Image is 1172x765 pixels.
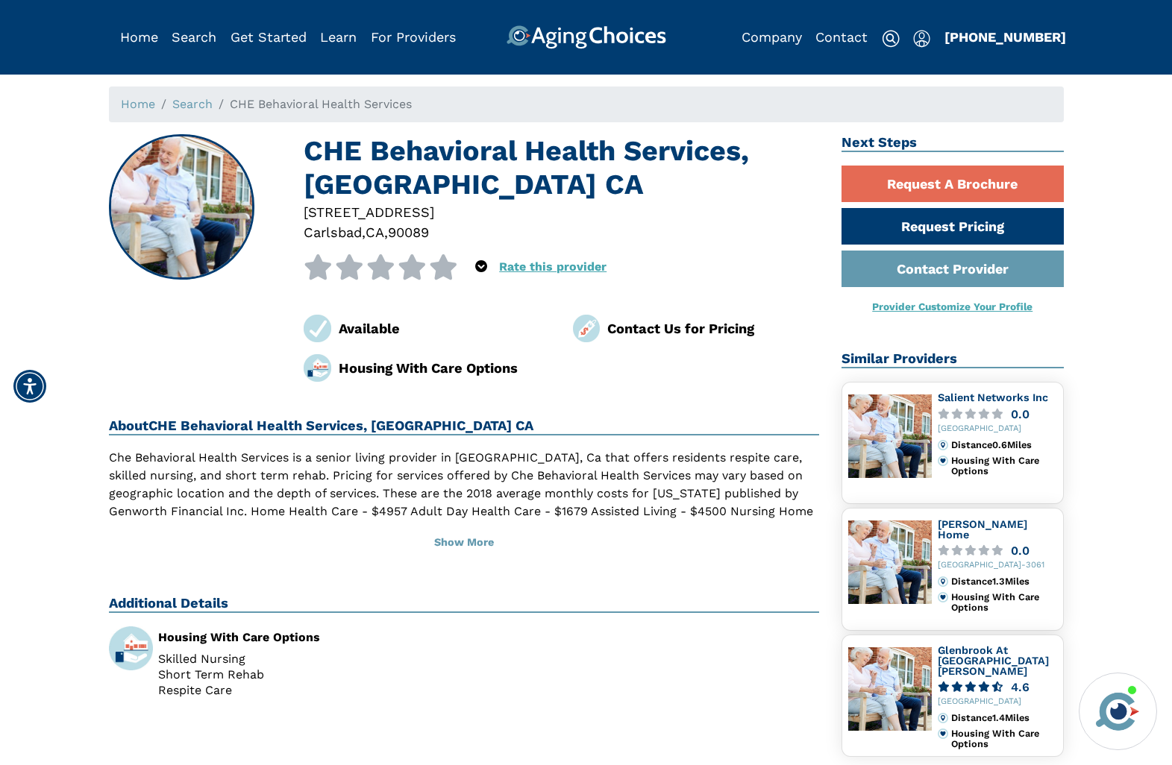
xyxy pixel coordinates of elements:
[499,259,607,274] a: Rate this provider
[938,440,948,450] img: distance.svg
[742,29,802,45] a: Company
[339,318,551,339] div: Available
[938,424,1057,434] div: [GEOGRAPHIC_DATA]
[913,25,930,49] div: Popover trigger
[304,134,819,202] h1: CHE Behavioral Health Services, [GEOGRAPHIC_DATA] CA
[231,29,307,45] a: Get Started
[388,222,429,242] div: 90089
[842,350,1064,368] h2: Similar Providers
[339,358,551,378] div: Housing With Care Options
[371,29,456,45] a: For Providers
[384,224,388,240] span: ,
[172,25,216,49] div: Popover trigger
[938,456,948,466] img: primary.svg
[882,30,900,48] img: search-icon.svg
[938,409,1057,420] a: 0.0
[938,728,948,739] img: primary.svg
[842,166,1064,202] a: Request A Brochure
[320,29,357,45] a: Learn
[230,97,412,111] span: CHE Behavioral Health Services
[951,440,1056,450] div: Distance 0.6 Miles
[877,460,1157,664] iframe: iframe
[109,86,1064,122] nav: breadcrumb
[506,25,665,49] img: AgingChoices
[158,669,453,681] li: Short Term Rehab
[121,97,155,111] a: Home
[475,254,487,280] div: Popover trigger
[607,318,819,339] div: Contact Us for Pricing
[842,134,1064,152] h2: Next Steps
[872,300,1032,312] a: Provider Customize Your Profile
[110,136,253,279] img: CHE Behavioral Health Services, Carlsbad CA
[1092,686,1143,737] img: avatar
[938,697,1057,707] div: [GEOGRAPHIC_DATA]
[951,456,1056,477] div: Housing With Care Options
[1011,409,1030,420] div: 0.0
[842,208,1064,245] a: Request Pricing
[13,370,46,403] div: Accessibility Menu
[172,97,213,111] a: Search
[304,202,819,222] div: [STREET_ADDRESS]
[362,224,366,240] span: ,
[951,728,1056,750] div: Housing With Care Options
[913,30,930,48] img: user-icon.svg
[944,29,1066,45] a: [PHONE_NUMBER]
[158,653,453,665] li: Skilled Nursing
[1011,681,1030,693] div: 4.6
[938,713,948,723] img: distance.svg
[120,29,158,45] a: Home
[158,632,453,643] div: Housing With Care Options
[366,224,384,240] span: CA
[842,251,1064,287] a: Contact Provider
[109,418,820,435] h2: About CHE Behavioral Health Services, [GEOGRAPHIC_DATA] CA
[172,29,216,45] a: Search
[109,526,820,559] button: Show More
[304,224,362,240] span: Carlsbad
[951,713,1056,723] div: Distance 1.4 Miles
[158,684,453,696] li: Respite Care
[938,391,1048,403] a: Salient Networks Inc
[109,449,820,538] p: Che Behavioral Health Services is a senior living provider in [GEOGRAPHIC_DATA], Ca that offers r...
[938,681,1057,693] a: 4.6
[815,29,868,45] a: Contact
[109,595,820,613] h2: Additional Details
